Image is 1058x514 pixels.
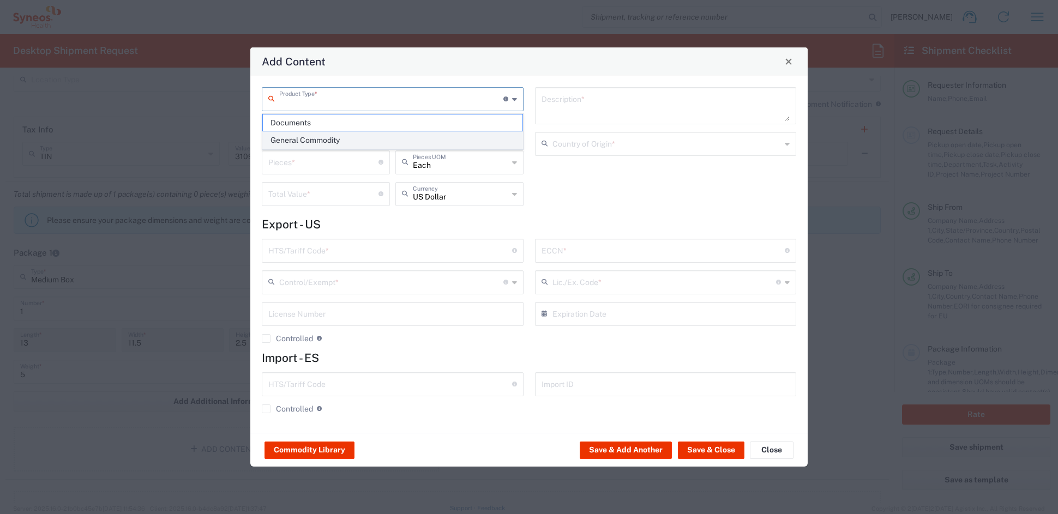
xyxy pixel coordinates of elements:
button: Save & Close [678,442,744,459]
h4: Export - US [262,217,796,231]
span: Documents [263,114,522,131]
label: Controlled [262,334,313,343]
button: Save & Add Another [580,442,672,459]
button: Close [750,442,793,459]
button: Close [781,54,796,69]
h4: Add Content [262,53,326,69]
label: Controlled [262,404,313,413]
button: Commodity Library [264,442,354,459]
h4: Import - ES [262,351,796,365]
span: General Commodity [263,132,522,149]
